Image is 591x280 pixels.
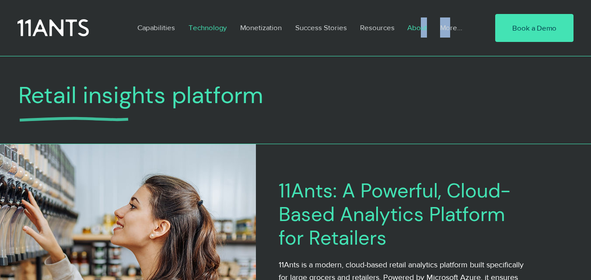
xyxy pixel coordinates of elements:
nav: Site [131,17,469,38]
p: About [403,17,431,38]
a: Book a Demo [495,14,574,42]
a: Success Stories [289,17,353,38]
span: Retail insights platform [18,80,263,110]
p: Resources [356,17,399,38]
span: Book a Demo [512,23,556,33]
p: Technology [184,17,231,38]
span: 11Ants: A Powerful, Cloud-Based Analytics Platform for Retailers [279,178,511,251]
a: Capabilities [131,17,182,38]
p: Monetization [236,17,286,38]
a: Technology [182,17,234,38]
a: About [401,17,434,38]
a: Monetization [234,17,289,38]
p: Capabilities [133,17,179,38]
a: Resources [353,17,401,38]
p: Success Stories [291,17,351,38]
p: More... [436,17,467,38]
